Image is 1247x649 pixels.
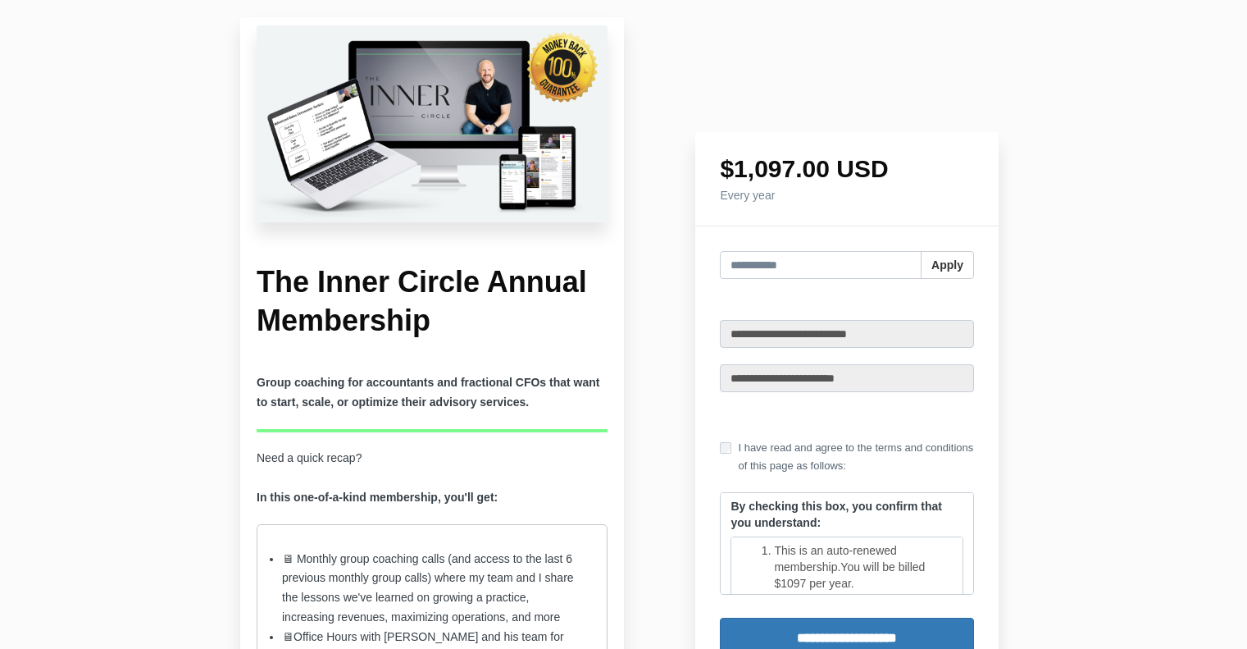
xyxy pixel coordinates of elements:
[720,439,974,475] label: I have read and agree to the terms and conditions of this page as follows:
[774,542,953,592] li: You will be billed $1097 per year.
[257,491,498,504] strong: In this one-of-a-kind membership, you'll get:
[921,251,974,279] button: Apply
[720,409,974,427] a: Use a different card
[774,592,953,624] li: There are no refunds for any reason after your first 30 days.
[282,630,294,643] span: 🖥
[720,157,974,181] h1: $1,097.00 USD
[257,263,608,340] h1: The Inner Circle Annual Membership
[257,25,608,222] img: a6bb5cf-a1f0-aac6-6742-314d385cea26_Untitled_design-12.png
[922,295,974,320] a: Logout
[257,449,608,508] p: Need a quick recap?
[774,544,896,574] span: This is an auto-renewed membership.
[720,442,731,454] input: I have read and agree to the terms and conditions of this page as follows:
[257,376,599,409] b: Group coaching for accountants and fractional CFOs that want to start, scale, or optimize their a...
[720,190,974,201] h4: Every year
[282,550,582,628] li: 🖥 Monthly group coaching calls (and access to the last 6 previous monthly group calls) where my t...
[730,500,941,529] strong: By checking this box, you confirm that you understand:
